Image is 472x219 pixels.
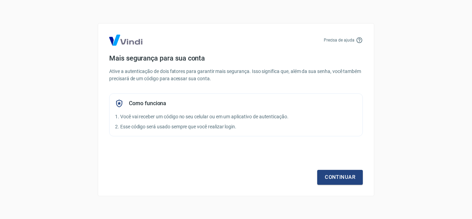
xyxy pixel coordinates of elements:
p: Precisa de ajuda [324,37,355,43]
p: 1. Você vai receber um código no seu celular ou em um aplicativo de autenticação. [115,113,357,120]
p: Ative a autenticação de dois fatores para garantir mais segurança. Isso significa que, além da su... [109,68,363,82]
a: Continuar [317,170,363,184]
h4: Mais segurança para sua conta [109,54,363,62]
p: 2. Esse código será usado sempre que você realizar login. [115,123,357,130]
h5: Como funciona [129,100,166,107]
img: Logo Vind [109,35,142,46]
